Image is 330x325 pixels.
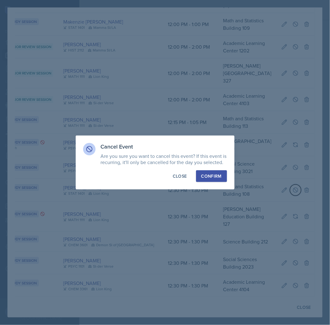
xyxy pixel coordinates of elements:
p: Are you sure you want to cancel this event? If this event is recurring, it'll only be cancelled f... [100,153,227,165]
button: Close [167,170,192,182]
div: Close [173,173,187,179]
button: Confirm [196,170,227,182]
h3: Cancel Event [100,143,227,150]
div: Confirm [201,173,222,179]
